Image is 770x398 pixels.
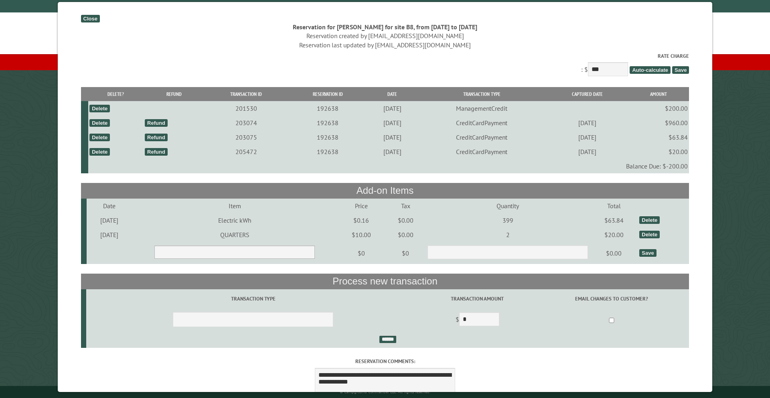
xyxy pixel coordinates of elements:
[340,389,430,394] small: © Campground Commander LLC. All rights reserved.
[205,116,288,130] td: 203074
[132,227,337,242] td: QUARTERS
[417,116,547,130] td: CreditCardPayment
[337,213,385,227] td: $0.16
[288,87,368,101] th: Reservation ID
[590,199,638,213] td: Total
[590,213,638,227] td: $63.84
[417,87,547,101] th: Transaction Type
[426,227,590,242] td: 2
[628,130,689,144] td: $63.84
[367,101,417,116] td: [DATE]
[417,101,547,116] td: ManagementCredit
[547,144,628,159] td: [DATE]
[81,41,689,49] div: Reservation last updated by [EMAIL_ADDRESS][DOMAIN_NAME]
[132,213,337,227] td: Electric kWh
[87,295,419,303] label: Transaction Type
[628,144,689,159] td: $20.00
[337,199,385,213] td: Price
[639,231,660,238] div: Delete
[547,87,628,101] th: Captured Date
[145,119,168,127] div: Refund
[89,134,110,141] div: Delete
[87,227,132,242] td: [DATE]
[385,227,426,242] td: $0.00
[590,242,638,264] td: $0.00
[630,66,671,74] span: Auto-calculate
[132,199,337,213] td: Item
[81,274,689,289] th: Process new transaction
[88,87,144,101] th: Delete?
[81,22,689,31] div: Reservation for [PERSON_NAME] for site B8, from [DATE] to [DATE]
[547,130,628,144] td: [DATE]
[535,295,688,303] label: Email changes to customer?
[145,134,168,141] div: Refund
[288,116,368,130] td: 192638
[81,357,689,365] label: Reservation comments:
[205,144,288,159] td: 205472
[367,130,417,144] td: [DATE]
[89,105,110,112] div: Delete
[205,101,288,116] td: 201530
[421,295,533,303] label: Transaction Amount
[89,148,110,156] div: Delete
[547,116,628,130] td: [DATE]
[417,144,547,159] td: CreditCardPayment
[288,144,368,159] td: 192638
[367,87,417,101] th: Date
[89,119,110,127] div: Delete
[590,227,638,242] td: $20.00
[288,101,368,116] td: 192638
[628,87,689,101] th: Amount
[88,159,689,173] td: Balance Due: $-200.00
[337,242,385,264] td: $0
[205,87,288,101] th: Transaction ID
[628,116,689,130] td: $960.00
[81,31,689,40] div: Reservation created by [EMAIL_ADDRESS][DOMAIN_NAME]
[81,52,689,60] label: Rate Charge
[367,116,417,130] td: [DATE]
[81,15,100,22] div: Close
[385,199,426,213] td: Tax
[385,213,426,227] td: $0.00
[145,148,168,156] div: Refund
[81,183,689,198] th: Add-on Items
[385,242,426,264] td: $0
[337,227,385,242] td: $10.00
[639,249,656,257] div: Save
[87,199,132,213] td: Date
[426,213,590,227] td: 399
[288,130,368,144] td: 192638
[144,87,205,101] th: Refund
[81,52,689,78] div: : $
[205,130,288,144] td: 203075
[628,101,689,116] td: $200.00
[417,130,547,144] td: CreditCardPayment
[672,66,689,74] span: Save
[639,216,660,224] div: Delete
[87,213,132,227] td: [DATE]
[426,199,590,213] td: Quantity
[420,309,534,332] td: $
[367,144,417,159] td: [DATE]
